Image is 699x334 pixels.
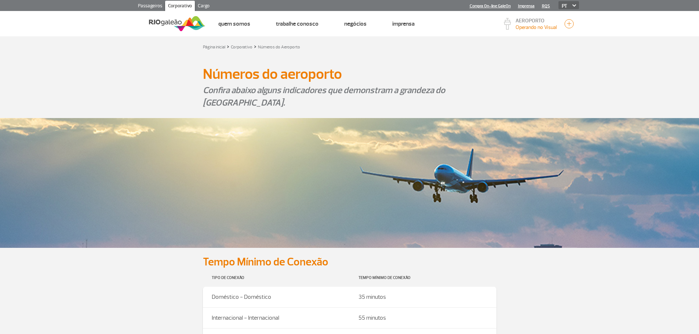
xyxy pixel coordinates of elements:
td: 35 minutos [350,287,496,308]
p: Confira abaixo alguns indicadores que demonstram a grandeza do [GEOGRAPHIC_DATA]. [203,84,496,109]
th: Tempo Mínimo de Conexão [350,269,496,287]
th: Tipo de Conexão [203,269,350,287]
h2: Tempo Mínimo de Conexão [203,255,496,269]
a: Imprensa [518,4,535,8]
p: AEROPORTO [516,18,557,23]
a: Compra On-line GaleOn [470,4,511,8]
td: 55 minutos [350,308,496,329]
a: Quem Somos [218,20,250,27]
a: Página inicial [203,44,225,50]
a: Trabalhe Conosco [276,20,318,27]
h1: Números do aeroporto [203,68,496,80]
a: > [227,42,229,51]
td: Doméstico - Doméstico [203,287,350,308]
p: Visibilidade de 10000m [516,23,557,31]
td: Internacional - Internacional [203,308,350,329]
a: Números do Aeroporto [258,44,300,50]
a: Negócios [344,20,367,27]
a: > [254,42,256,51]
a: Corporativo [165,1,195,12]
a: Cargo [195,1,212,12]
a: Corporativo [231,44,252,50]
a: Imprensa [392,20,415,27]
a: RQS [542,4,550,8]
a: Passageiros [135,1,165,12]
